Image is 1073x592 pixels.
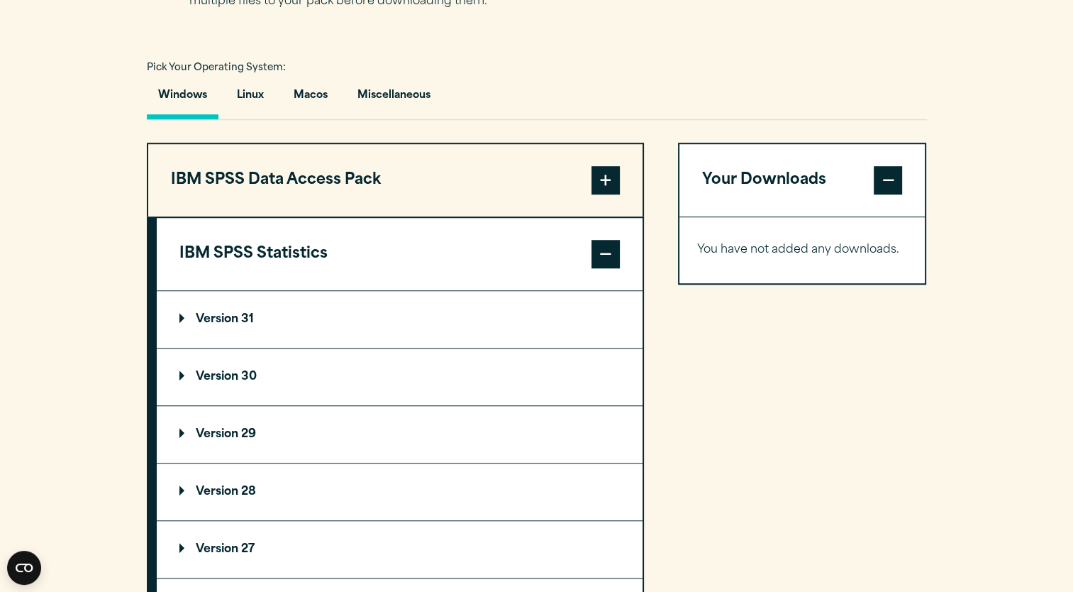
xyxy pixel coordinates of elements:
[147,79,218,119] button: Windows
[157,218,643,290] button: IBM SPSS Statistics
[7,551,41,585] button: Open CMP widget
[157,406,643,463] summary: Version 29
[679,144,925,216] button: Your Downloads
[148,144,643,216] button: IBM SPSS Data Access Pack
[179,429,256,440] p: Version 29
[157,464,643,520] summary: Version 28
[179,544,255,555] p: Version 27
[679,216,925,283] div: Your Downloads
[147,63,286,72] span: Pick Your Operating System:
[157,521,643,578] summary: Version 27
[157,349,643,405] summary: Version 30
[226,79,275,119] button: Linux
[157,291,643,348] summary: Version 31
[346,79,442,119] button: Miscellaneous
[179,371,257,383] p: Version 30
[282,79,339,119] button: Macos
[697,240,908,261] p: You have not added any downloads.
[179,314,254,325] p: Version 31
[179,486,256,498] p: Version 28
